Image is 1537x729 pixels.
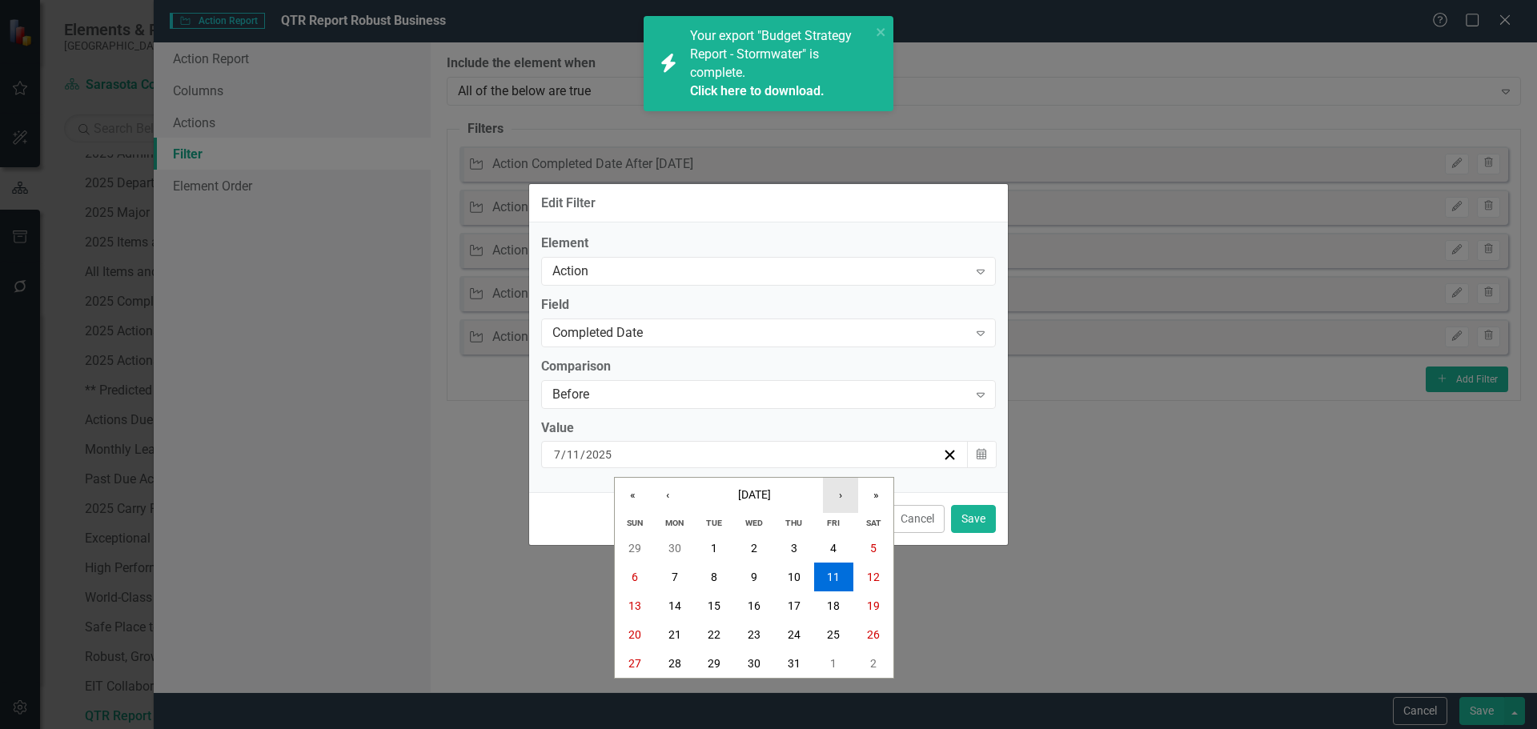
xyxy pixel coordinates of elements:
[738,488,771,501] span: [DATE]
[708,599,720,612] abbr: July 15, 2025
[858,478,893,513] button: »
[668,542,681,555] abbr: June 30, 2025
[785,518,802,528] abbr: Thursday
[853,649,893,678] button: August 2, 2025
[814,563,854,591] button: July 11, 2025
[853,534,893,563] button: July 5, 2025
[694,620,734,649] button: July 22, 2025
[814,534,854,563] button: July 4, 2025
[541,358,996,376] label: Comparison
[561,447,566,462] span: /
[827,571,840,583] abbr: July 11, 2025
[734,591,774,620] button: July 16, 2025
[627,518,643,528] abbr: Sunday
[853,563,893,591] button: July 12, 2025
[791,542,797,555] abbr: July 3, 2025
[694,649,734,678] button: July 29, 2025
[788,657,801,670] abbr: July 31, 2025
[668,657,681,670] abbr: July 28, 2025
[708,657,720,670] abbr: July 29, 2025
[867,628,880,641] abbr: July 26, 2025
[552,262,968,281] div: Action
[690,83,825,98] a: Click here to download.
[708,628,720,641] abbr: July 22, 2025
[827,599,840,612] abbr: July 18, 2025
[566,447,580,463] input: dd
[694,563,734,591] button: July 8, 2025
[788,599,801,612] abbr: July 17, 2025
[541,296,996,314] label: Field
[655,649,695,678] button: July 28, 2025
[814,591,854,620] button: July 18, 2025
[870,542,877,555] abbr: July 5, 2025
[628,657,641,670] abbr: July 27, 2025
[748,599,760,612] abbr: July 16, 2025
[615,591,655,620] button: July 13, 2025
[672,571,678,583] abbr: July 7, 2025
[827,628,840,641] abbr: July 25, 2025
[615,620,655,649] button: July 20, 2025
[711,571,717,583] abbr: July 8, 2025
[734,534,774,563] button: July 2, 2025
[552,323,968,342] div: Completed Date
[650,478,685,513] button: ‹
[853,620,893,649] button: July 26, 2025
[541,234,996,253] label: Element
[748,628,760,641] abbr: July 23, 2025
[890,505,945,533] button: Cancel
[734,563,774,591] button: July 9, 2025
[655,591,695,620] button: July 14, 2025
[867,571,880,583] abbr: July 12, 2025
[823,478,858,513] button: ›
[541,419,996,438] div: Value
[734,620,774,649] button: July 23, 2025
[615,478,650,513] button: «
[853,591,893,620] button: July 19, 2025
[774,620,814,649] button: July 24, 2025
[541,196,596,210] div: Edit Filter
[774,649,814,678] button: July 31, 2025
[655,563,695,591] button: July 7, 2025
[774,591,814,620] button: July 17, 2025
[870,657,877,670] abbr: August 2, 2025
[553,447,561,463] input: mm
[751,542,757,555] abbr: July 2, 2025
[788,571,801,583] abbr: July 10, 2025
[814,649,854,678] button: August 1, 2025
[668,599,681,612] abbr: July 14, 2025
[668,628,681,641] abbr: July 21, 2025
[655,620,695,649] button: July 21, 2025
[665,518,684,528] abbr: Monday
[694,534,734,563] button: July 1, 2025
[711,542,717,555] abbr: July 1, 2025
[615,534,655,563] button: June 29, 2025
[552,385,968,403] div: Before
[748,657,760,670] abbr: July 30, 2025
[585,447,612,463] input: yyyy
[751,571,757,583] abbr: July 9, 2025
[655,534,695,563] button: June 30, 2025
[632,571,638,583] abbr: July 6, 2025
[628,542,641,555] abbr: June 29, 2025
[830,542,837,555] abbr: July 4, 2025
[876,22,887,41] button: close
[694,591,734,620] button: July 15, 2025
[690,28,867,100] span: Your export "Budget Strategy Report - Stormwater" is complete.
[706,518,722,528] abbr: Tuesday
[827,518,840,528] abbr: Friday
[866,518,881,528] abbr: Saturday
[615,563,655,591] button: July 6, 2025
[951,505,996,533] button: Save
[867,599,880,612] abbr: July 19, 2025
[774,534,814,563] button: July 3, 2025
[788,628,801,641] abbr: July 24, 2025
[830,657,837,670] abbr: August 1, 2025
[685,478,823,513] button: [DATE]
[734,649,774,678] button: July 30, 2025
[628,599,641,612] abbr: July 13, 2025
[628,628,641,641] abbr: July 20, 2025
[814,620,854,649] button: July 25, 2025
[615,649,655,678] button: July 27, 2025
[580,447,585,462] span: /
[774,563,814,591] button: July 10, 2025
